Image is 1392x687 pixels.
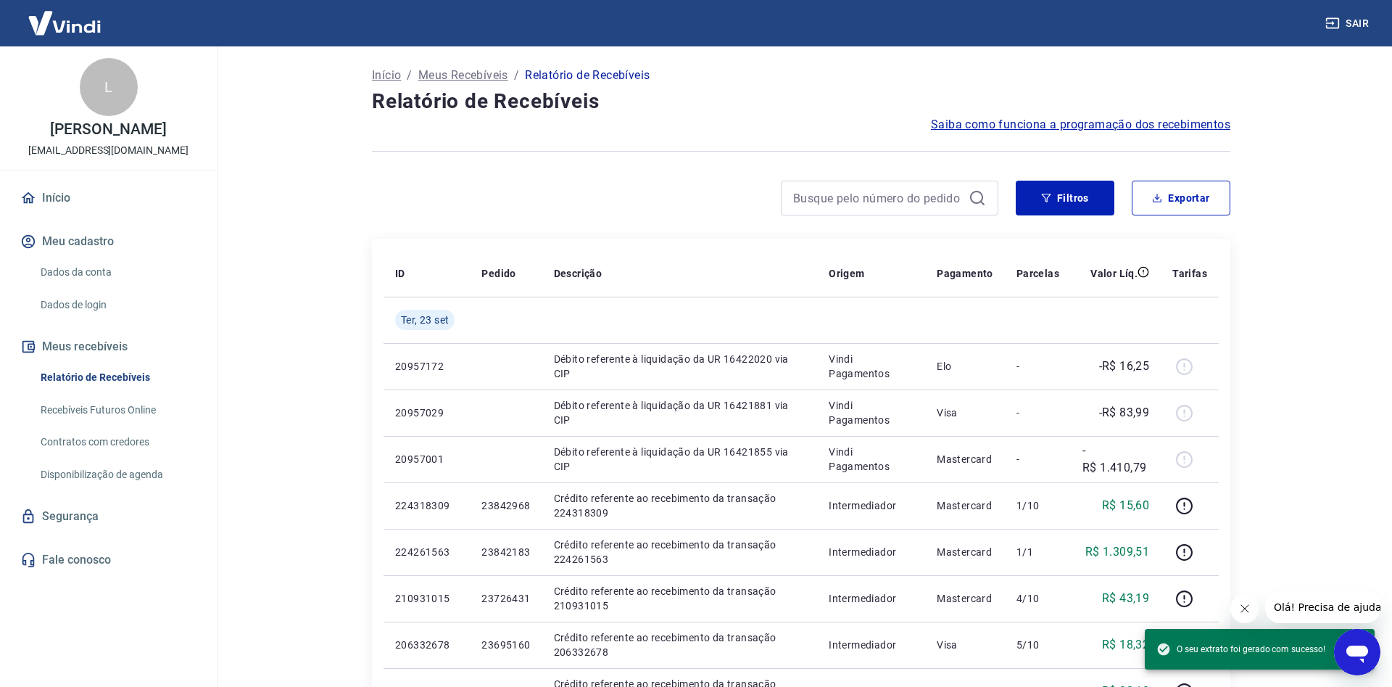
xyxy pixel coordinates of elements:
[418,67,508,84] a: Meus Recebíveis
[1102,497,1149,514] p: R$ 15,60
[1016,638,1059,652] p: 5/10
[17,501,199,532] a: Segurança
[937,266,993,281] p: Pagamento
[481,591,530,606] p: 23726431
[395,498,458,513] p: 224318309
[554,584,806,613] p: Crédito referente ao recebimento da transação 210931015
[1016,181,1114,215] button: Filtros
[17,544,199,576] a: Fale conosco
[35,427,199,457] a: Contratos com credores
[1334,629,1380,675] iframe: Botão para abrir a janela de mensagens
[1099,404,1150,421] p: -R$ 83,99
[937,359,993,374] p: Elo
[395,406,458,420] p: 20957029
[554,445,806,474] p: Débito referente à liquidação da UR 16421855 via CIP
[829,498,913,513] p: Intermediador
[401,313,449,327] span: Ter, 23 set
[554,398,806,427] p: Débito referente à liquidação da UR 16421881 via CIP
[829,352,913,381] p: Vindi Pagamentos
[50,122,166,137] p: [PERSON_NAME]
[829,398,913,427] p: Vindi Pagamentos
[937,638,993,652] p: Visa
[829,638,913,652] p: Intermediador
[1132,181,1230,215] button: Exportar
[481,266,515,281] p: Pedido
[395,591,458,606] p: 210931015
[1090,266,1138,281] p: Valor Líq.
[1016,359,1059,374] p: -
[1102,636,1149,654] p: R$ 18,32
[372,67,401,84] a: Início
[554,538,806,567] p: Crédito referente ao recebimento da transação 224261563
[17,331,199,363] button: Meus recebíveis
[1016,545,1059,559] p: 1/1
[395,638,458,652] p: 206332678
[1172,266,1207,281] p: Tarifas
[829,591,913,606] p: Intermediador
[28,143,188,158] p: [EMAIL_ADDRESS][DOMAIN_NAME]
[554,266,602,281] p: Descrição
[937,452,993,466] p: Mastercard
[554,491,806,520] p: Crédito referente ao recebimento da transação 224318309
[931,116,1230,133] a: Saiba como funciona a programação dos recebimentos
[481,638,530,652] p: 23695160
[793,187,963,209] input: Busque pelo número do pedido
[407,67,412,84] p: /
[1085,543,1149,561] p: R$ 1.309,51
[35,363,199,392] a: Relatório de Recebíveis
[1230,594,1259,623] iframe: Fechar mensagem
[525,67,650,84] p: Relatório de Recebíveis
[395,545,458,559] p: 224261563
[1016,591,1059,606] p: 4/10
[9,10,122,22] span: Olá! Precisa de ajuda?
[1016,452,1059,466] p: -
[35,258,199,287] a: Dados da conta
[395,359,458,374] p: 20957172
[554,352,806,381] p: Débito referente à liquidação da UR 16422020 via CIP
[937,545,993,559] p: Mastercard
[80,58,138,116] div: L
[372,87,1230,116] h4: Relatório de Recebíveis
[35,395,199,425] a: Recebíveis Futuros Online
[1016,266,1059,281] p: Parcelas
[1082,442,1149,477] p: -R$ 1.410,79
[937,591,993,606] p: Mastercard
[481,545,530,559] p: 23842183
[937,406,993,420] p: Visa
[395,266,405,281] p: ID
[1322,10,1375,37] button: Sair
[35,290,199,320] a: Dados de login
[937,498,993,513] p: Mastercard
[829,266,864,281] p: Origem
[1265,591,1380,623] iframe: Mensagem da empresa
[1016,406,1059,420] p: -
[17,182,199,214] a: Início
[481,498,530,513] p: 23842968
[395,452,458,466] p: 20957001
[1102,590,1149,607] p: R$ 43,19
[17,226,199,258] button: Meu cadastro
[829,445,913,474] p: Vindi Pagamentos
[17,1,112,45] img: Vindi
[514,67,519,84] p: /
[35,460,199,490] a: Disponibilização de agenda
[1016,498,1059,513] p: 1/10
[829,545,913,559] p: Intermediador
[1099,358,1150,375] p: -R$ 16,25
[554,630,806,659] p: Crédito referente ao recebimento da transação 206332678
[1156,642,1325,657] span: O seu extrato foi gerado com sucesso!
